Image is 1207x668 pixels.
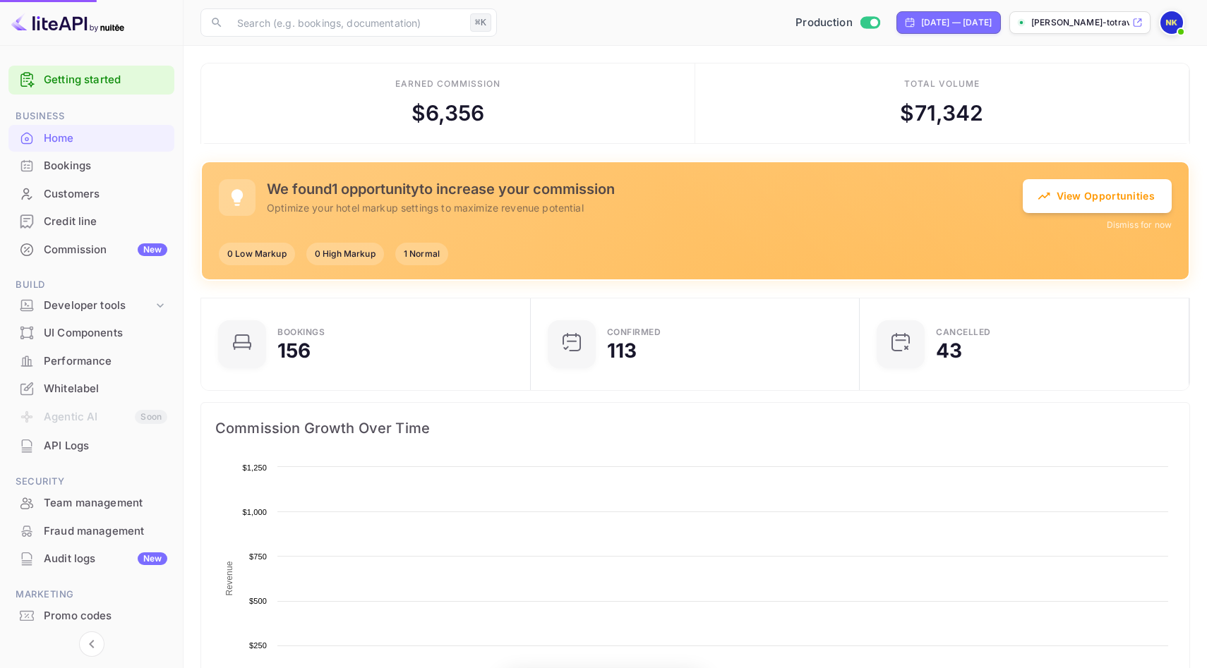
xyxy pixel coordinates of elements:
[8,320,174,346] a: UI Components
[277,341,311,360] div: 156
[1107,219,1172,231] button: Dismiss for now
[8,66,174,95] div: Getting started
[44,158,167,174] div: Bookings
[8,602,174,628] a: Promo codes
[44,608,167,624] div: Promo codes
[8,518,174,545] div: Fraud management
[44,495,167,511] div: Team management
[44,551,167,567] div: Audit logs
[229,8,464,37] input: Search (e.g. bookings, documentation)
[242,463,267,472] text: $1,250
[44,381,167,397] div: Whitelabel
[8,152,174,180] div: Bookings
[8,208,174,234] a: Credit line
[8,152,174,178] a: Bookings
[1160,11,1183,34] img: Nikolas Kampas
[8,125,174,151] a: Home
[8,545,174,571] a: Audit logsNew
[219,248,295,260] span: 0 Low Markup
[44,325,167,341] div: UI Components
[8,208,174,236] div: Credit line
[1023,179,1172,213] button: View Opportunities
[790,15,885,31] div: Switch to Sandbox mode
[8,375,174,401] a: Whitelabel
[8,348,174,375] div: Performance
[79,631,104,657] button: Collapse navigation
[267,181,1023,198] h5: We found 1 opportunity to increase your commission
[8,125,174,152] div: Home
[138,243,167,256] div: New
[44,214,167,230] div: Credit line
[8,518,174,544] a: Fraud management
[249,641,267,650] text: $250
[8,277,174,293] span: Build
[1031,16,1129,29] p: [PERSON_NAME]-totrave...
[8,587,174,602] span: Marketing
[395,78,500,90] div: Earned commission
[904,78,980,90] div: Total volume
[44,242,167,258] div: Commission
[44,523,167,540] div: Fraud management
[8,432,174,460] div: API Logs
[936,341,962,360] div: 43
[8,109,174,124] span: Business
[8,236,174,264] div: CommissionNew
[8,348,174,374] a: Performance
[44,72,167,88] a: Getting started
[44,130,167,147] div: Home
[900,97,983,129] div: $ 71,342
[249,552,267,561] text: $750
[306,248,384,260] span: 0 High Markup
[44,186,167,202] div: Customers
[607,341,637,360] div: 113
[44,438,167,454] div: API Logs
[8,490,174,517] div: Team management
[607,328,661,336] div: Confirmed
[8,490,174,516] a: Team management
[921,16,992,29] div: [DATE] — [DATE]
[215,417,1175,439] span: Commission Growth Over Time
[242,508,267,516] text: $1,000
[44,353,167,370] div: Performance
[8,320,174,347] div: UI Components
[8,602,174,630] div: Promo codes
[224,561,234,595] text: Revenue
[8,181,174,207] a: Customers
[8,375,174,403] div: Whitelabel
[249,597,267,605] text: $500
[8,474,174,490] span: Security
[267,200,1023,215] p: Optimize your hotel markup settings to maximize revenue potential
[470,13,491,32] div: ⌘K
[395,248,448,260] span: 1 Normal
[8,293,174,318] div: Developer tools
[8,432,174,459] a: API Logs
[138,552,167,565] div: New
[8,236,174,262] a: CommissionNew
[412,97,485,129] div: $ 6,356
[44,298,153,314] div: Developer tools
[8,545,174,573] div: Audit logsNew
[277,328,325,336] div: Bookings
[936,328,991,336] div: CANCELLED
[795,15,853,31] span: Production
[11,11,124,34] img: LiteAPI logo
[8,181,174,208] div: Customers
